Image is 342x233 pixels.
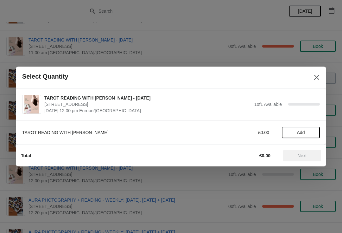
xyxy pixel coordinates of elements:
[211,129,269,136] div: £0.00
[24,95,39,113] img: TAROT READING WITH OLIVIA - 20TH SEPTEMBER | 74 Broadway Market, London, UK | September 20 | 12:0...
[22,129,198,136] div: TAROT READING WITH [PERSON_NAME]
[259,153,270,158] strong: £0.00
[44,107,251,114] span: [DATE] 12:00 pm Europe/[GEOGRAPHIC_DATA]
[21,153,31,158] strong: Total
[311,72,322,83] button: Close
[22,73,68,80] h2: Select Quantity
[254,102,282,107] span: 1 of 1 Available
[297,130,305,135] span: Add
[282,127,320,138] button: Add
[44,95,251,101] span: TAROT READING WITH [PERSON_NAME] - [DATE]
[44,101,251,107] span: [STREET_ADDRESS]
